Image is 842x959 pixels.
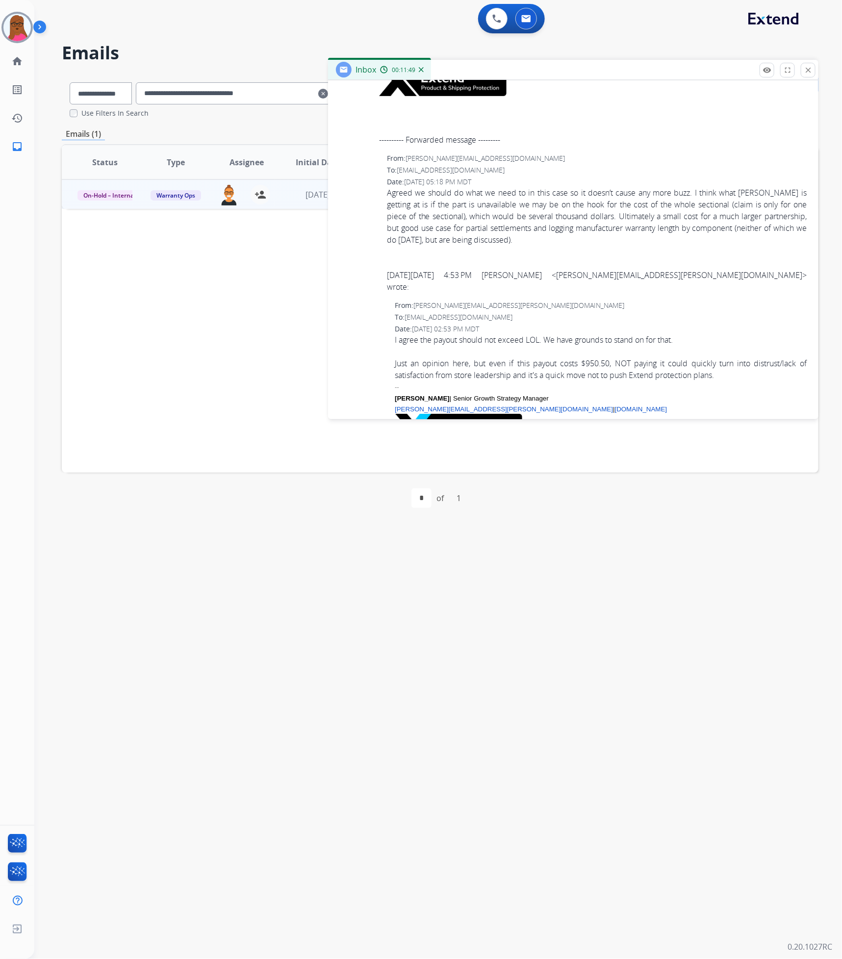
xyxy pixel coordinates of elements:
div: of [436,492,444,504]
mat-icon: inbox [11,141,23,152]
div: From: [387,153,807,163]
img: u6zlNwbuop0pq_fxyEDciic9WMSqd9u-JZ09FUqUNCvlI0u7OwG2XFtRbK0QROzuZEpsTLLbCtQ0P1Dz53jTp0gAXDc_gf2kI... [395,414,522,444]
span: Status [92,156,118,168]
span: [DATE] [306,189,330,200]
img: avatar [3,14,31,41]
h2: Emails [62,43,818,63]
span: Warranty Ops [151,190,201,201]
span: [PERSON_NAME] [395,395,450,402]
div: To: [387,165,807,175]
span: -- [395,383,399,391]
div: ---------- Forwarded message --------- [379,134,807,146]
img: agent-avatar [219,185,239,205]
mat-icon: remove_red_eye [763,66,771,75]
mat-icon: history [11,112,23,124]
p: 0.20.1027RC [788,941,832,953]
span: Type [167,156,185,168]
div: 1 [449,488,469,508]
mat-icon: clear [318,88,328,100]
div: Date: [395,324,807,334]
span: | Senior Growth Strategy Manager [450,395,549,402]
a: [DOMAIN_NAME] [615,403,667,414]
span: [PERSON_NAME][EMAIL_ADDRESS][PERSON_NAME][DOMAIN_NAME] [413,301,624,310]
span: [DATE] 05:18 PM MDT [404,177,471,186]
span: Agreed we should do what we need to in this case so it doesn’t cause any more buzz. I think what ... [387,187,807,293]
div: [DATE][DATE] 4:53 PM [PERSON_NAME] < > wrote: [387,269,807,293]
span: On-Hold – Internal [77,190,141,201]
div: I agree the payout should not exceed LOL. We have grounds to stand on for that. [395,334,807,346]
span: [DOMAIN_NAME] [615,405,667,413]
span: Assignee [230,156,264,168]
mat-icon: home [11,55,23,67]
div: To: [395,312,807,322]
div: Just an opinion here, but even if this payout costs $950.50, NOT paying it could quickly turn int... [395,357,807,381]
span: [EMAIL_ADDRESS][DOMAIN_NAME] [397,165,505,175]
mat-icon: fullscreen [783,66,792,75]
div: Date: [387,177,807,187]
div: From: [395,301,807,310]
label: Use Filters In Search [81,108,149,118]
span: 00:11:49 [392,66,415,74]
mat-icon: list_alt [11,84,23,96]
span: | [613,405,614,413]
span: [EMAIL_ADDRESS][DOMAIN_NAME] [405,312,512,322]
span: [DATE] 02:53 PM MDT [412,324,479,333]
mat-icon: person_add [255,189,266,201]
mat-icon: close [804,66,813,75]
img: u6zlNwbuop0pq_fxyEDciic9WMSqd9u-JZ09FUqUNCvlI0u7OwG2XFtRbK0QROzuZEpsTLLbCtQ0P1Dz53jTp0gAXDc_gf2kI... [379,66,507,96]
p: Emails (1) [62,128,105,140]
span: Inbox [356,64,376,75]
a: [PERSON_NAME][EMAIL_ADDRESS][PERSON_NAME][DOMAIN_NAME] [556,270,802,280]
span: Initial Date [296,156,340,168]
a: [PERSON_NAME][EMAIL_ADDRESS][PERSON_NAME][DOMAIN_NAME] [395,405,613,413]
span: [PERSON_NAME][EMAIL_ADDRESS][DOMAIN_NAME] [406,153,565,163]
